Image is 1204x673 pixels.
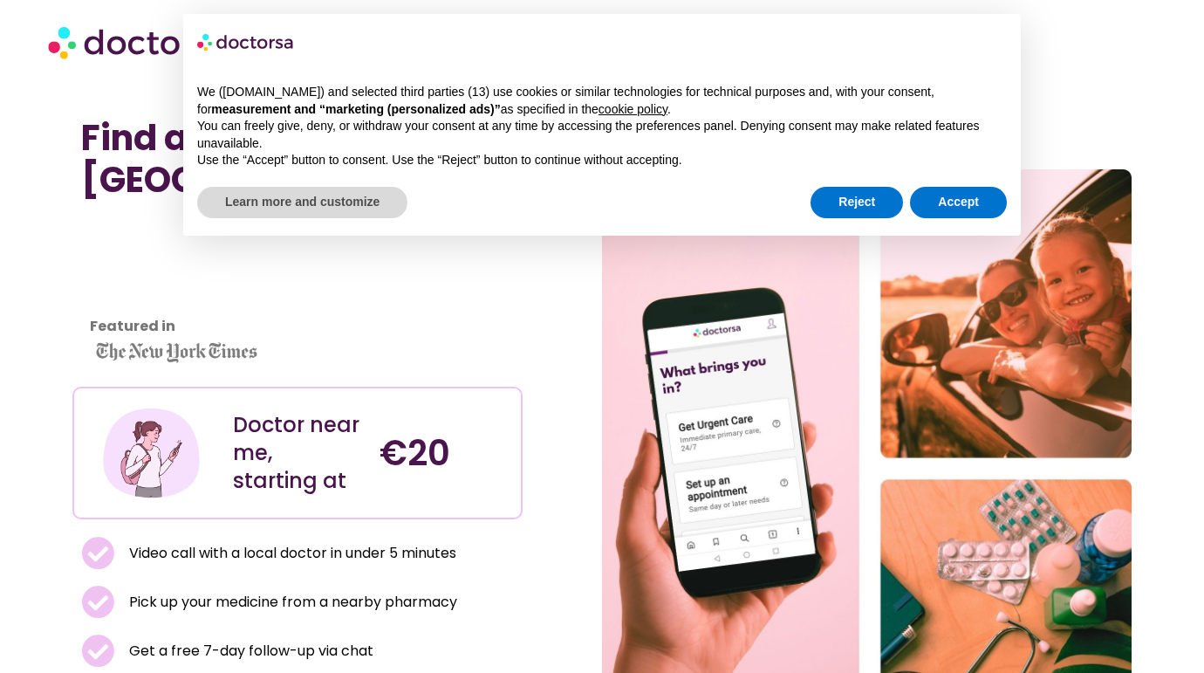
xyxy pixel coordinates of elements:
span: Video call with a local doctor in under 5 minutes [125,541,456,566]
p: We ([DOMAIN_NAME]) and selected third parties (13) use cookies or similar technologies for techni... [197,84,1007,118]
span: Pick up your medicine from a nearby pharmacy [125,590,457,615]
img: Illustration depicting a young woman in a casual outfit, engaged with her smartphone. She has a p... [100,402,203,505]
button: Learn more and customize [197,187,407,218]
span: Get a free 7-day follow-up via chat [125,639,373,663]
a: cookie policy [599,102,667,116]
p: You can freely give, deny, or withdraw your consent at any time by accessing the preferences pane... [197,118,1007,152]
button: Reject [811,187,903,218]
button: Accept [910,187,1007,218]
img: logo [197,28,295,56]
h4: €20 [380,432,508,474]
strong: measurement and “marketing (personalized ads)” [211,102,500,116]
div: Doctor near me, starting at [233,411,361,495]
strong: Featured in [90,316,175,336]
p: Use the “Accept” button to consent. Use the “Reject” button to continue without accepting. [197,152,1007,169]
iframe: Customer reviews powered by Trustpilot [81,218,238,349]
h1: Find a Doctor Near Me in [GEOGRAPHIC_DATA] [81,117,514,201]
